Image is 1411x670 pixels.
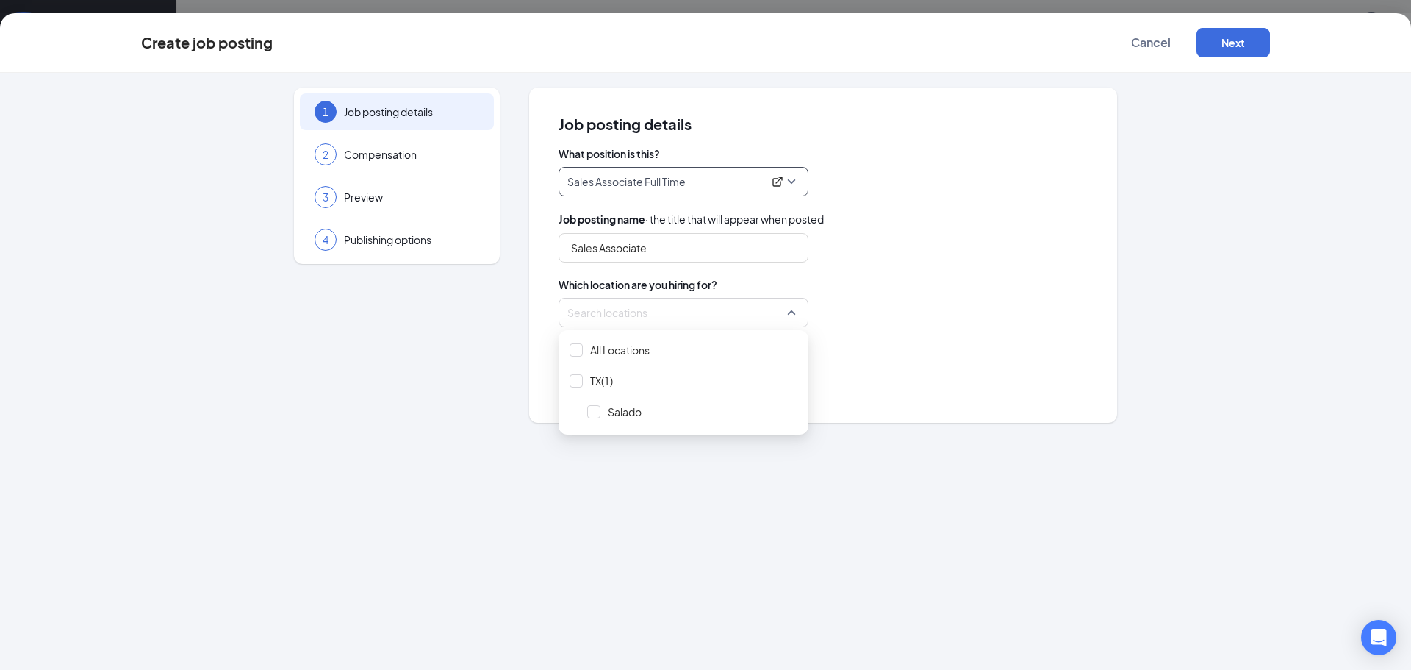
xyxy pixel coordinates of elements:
[590,343,650,357] span: All Locations
[1131,35,1171,50] span: Cancel
[559,213,645,226] b: Job posting name
[323,104,328,119] span: 1
[559,211,824,227] span: · the title that will appear when posted
[772,176,783,188] svg: ExternalLink
[1361,620,1396,655] div: Open Intercom Messenger
[559,117,1088,132] span: Job posting details
[567,174,786,189] div: Sales Associate Full Time
[590,374,613,388] span: TX(1)
[141,35,273,51] div: Create job posting
[1196,28,1270,57] button: Next
[559,277,1088,292] span: Which location are you hiring for?
[323,147,328,162] span: 2
[567,174,686,189] p: Sales Associate Full Time
[323,232,328,247] span: 4
[1114,28,1188,57] button: Cancel
[344,232,479,247] span: Publishing options
[608,405,642,419] span: Salado
[344,104,479,119] span: Job posting details
[344,147,479,162] span: Compensation
[344,190,479,204] span: Preview
[323,190,328,204] span: 3
[559,146,1088,161] span: What position is this?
